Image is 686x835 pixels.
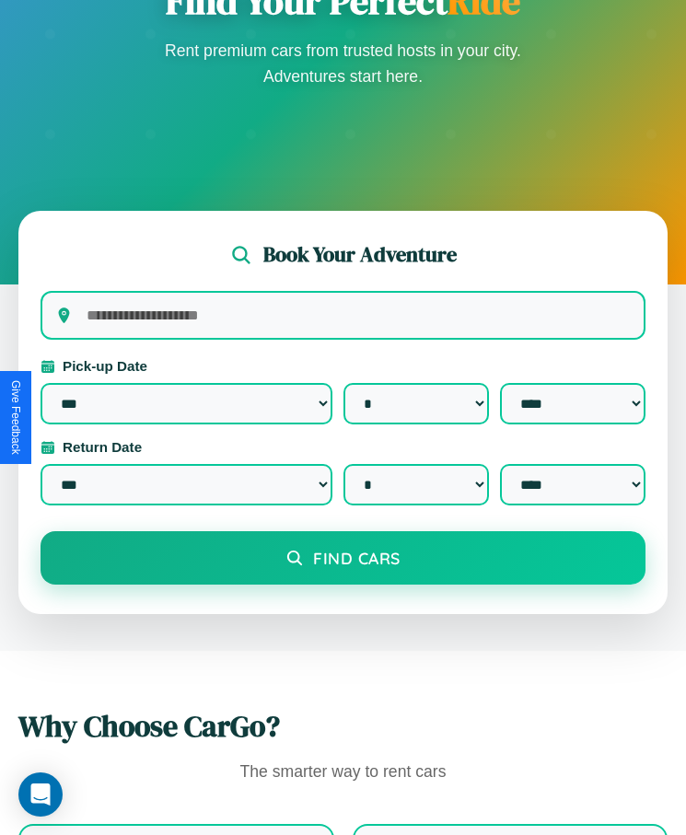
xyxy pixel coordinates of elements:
[41,531,645,585] button: Find Cars
[18,772,63,817] div: Open Intercom Messenger
[9,380,22,455] div: Give Feedback
[41,439,645,455] label: Return Date
[41,358,645,374] label: Pick-up Date
[18,758,668,787] p: The smarter way to rent cars
[159,38,528,89] p: Rent premium cars from trusted hosts in your city. Adventures start here.
[18,706,668,747] h2: Why Choose CarGo?
[263,240,457,269] h2: Book Your Adventure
